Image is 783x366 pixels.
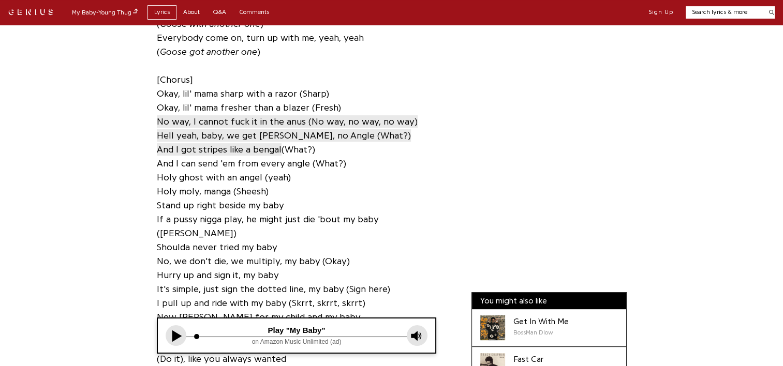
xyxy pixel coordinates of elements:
[233,5,276,19] a: Comments
[157,143,282,157] a: And I got stripes like a bengal
[147,5,176,19] a: Lyrics
[513,315,569,328] div: Get In With Me
[176,5,206,19] a: About
[686,8,763,17] input: Search lyrics & more
[472,293,626,309] div: You might also like
[513,353,561,365] div: Fast Car
[157,115,418,143] a: No way, I cannot fuck it in the anus (No way, no way, no way)Hell yeah, baby, we get [PERSON_NAME...
[206,5,233,19] a: Q&A
[648,8,673,17] button: Sign Up
[72,7,138,17] div: My Baby - Young Thug
[472,309,626,347] a: Cover art for Get In With Me by BossMan DlowGet In With MeBossMan Dlow
[157,143,282,156] span: And I got stripes like a bengal
[157,115,418,142] span: No way, I cannot fuck it in the anus (No way, no way, no way) Hell yeah, baby, we get [PERSON_NAM...
[160,47,257,56] i: Goose got another one
[158,318,435,353] iframe: Tonefuse player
